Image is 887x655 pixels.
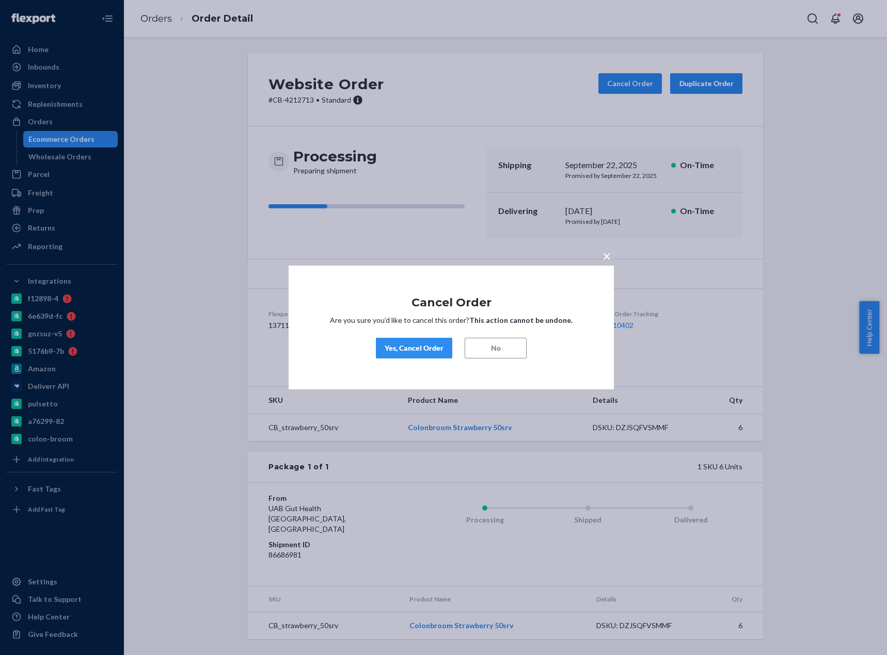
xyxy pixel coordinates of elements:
[603,247,611,265] span: ×
[469,316,573,324] strong: This action cannot be undone.
[320,297,583,309] h1: Cancel Order
[465,338,527,358] button: No
[376,338,452,358] button: Yes, Cancel Order
[320,315,583,325] p: Are you sure you’d like to cancel this order?
[385,343,444,353] div: Yes, Cancel Order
